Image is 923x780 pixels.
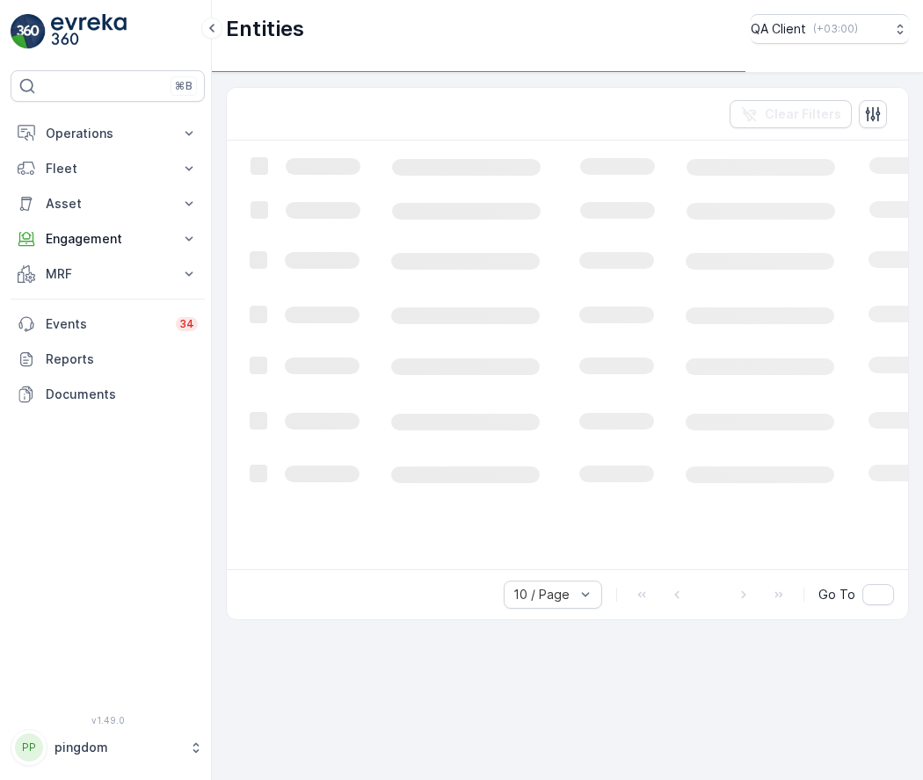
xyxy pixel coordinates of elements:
[11,151,205,186] button: Fleet
[730,100,852,128] button: Clear Filters
[11,715,205,726] span: v 1.49.0
[11,256,205,292] button: MRF
[46,315,165,333] p: Events
[11,307,205,342] a: Events34
[11,14,46,49] img: logo
[175,79,193,93] p: ⌘B
[818,586,855,603] span: Go To
[46,195,170,213] p: Asset
[11,729,205,766] button: PPpingdom
[51,14,127,49] img: logo_light-DOdMpM7g.png
[46,125,170,142] p: Operations
[46,160,170,177] p: Fleet
[751,14,909,44] button: QA Client(+03:00)
[751,20,806,38] p: QA Client
[15,733,43,762] div: PP
[11,377,205,412] a: Documents
[46,350,198,368] p: Reports
[46,386,198,403] p: Documents
[11,186,205,221] button: Asset
[55,739,180,756] p: pingdom
[765,105,841,123] p: Clear Filters
[813,22,858,36] p: ( +03:00 )
[11,342,205,377] a: Reports
[179,317,194,331] p: 34
[46,230,170,248] p: Engagement
[46,265,170,283] p: MRF
[226,15,304,43] p: Entities
[11,116,205,151] button: Operations
[11,221,205,256] button: Engagement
